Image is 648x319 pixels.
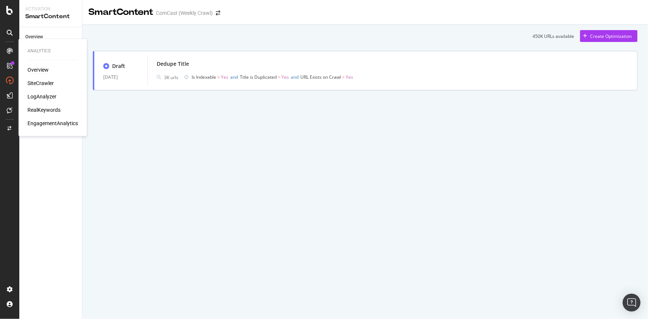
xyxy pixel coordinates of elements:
[25,33,77,41] a: Overview
[580,30,638,42] button: Create Optimization
[27,80,54,87] a: SiteCrawler
[164,74,178,81] div: 3K urls
[533,33,574,39] div: 450K URLs available
[221,74,228,80] span: Yes
[88,6,153,19] div: SmartContent
[192,74,216,80] span: Is Indexable
[156,9,213,17] div: ComCast (Weekly Crawl)
[25,33,43,41] div: Overview
[27,107,61,114] a: RealKeywords
[27,120,78,127] a: EngagementAnalytics
[230,74,238,80] span: and
[103,73,139,82] div: [DATE]
[25,6,76,12] div: Activation
[112,62,125,70] div: Draft
[346,74,353,80] span: Yes
[157,60,189,68] div: Dedupe Title
[291,74,299,80] span: and
[300,74,341,80] span: URL Exists on Crawl
[281,74,289,80] span: Yes
[342,74,345,80] span: =
[278,74,280,80] span: =
[240,74,277,80] span: Title is Duplicated
[590,33,632,39] div: Create Optimization
[25,12,76,21] div: SmartContent
[217,74,220,80] span: =
[27,93,56,101] a: LogAnalyzer
[27,48,78,54] div: Analytics
[27,66,49,74] a: Overview
[623,294,641,312] div: Open Intercom Messenger
[216,10,220,16] div: arrow-right-arrow-left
